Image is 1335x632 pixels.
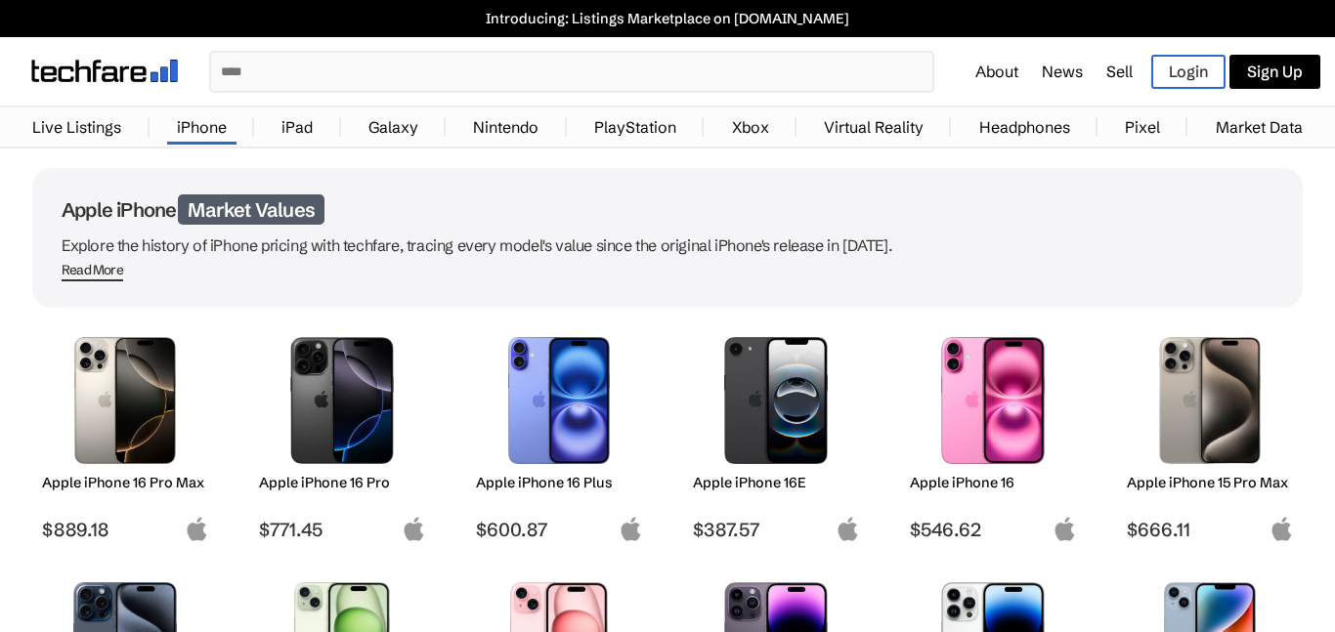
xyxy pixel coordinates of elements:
[62,197,1273,222] h1: Apple iPhone
[1106,62,1133,81] a: Sell
[1229,55,1320,89] a: Sign Up
[969,107,1080,147] a: Headphones
[359,107,428,147] a: Galaxy
[1053,517,1077,541] img: apple-logo
[910,518,1077,541] span: $546.62
[466,327,652,541] a: iPhone 16 Plus Apple iPhone 16 Plus $600.87 apple-logo
[31,60,178,82] img: techfare logo
[910,474,1077,491] h2: Apple iPhone 16
[402,517,426,541] img: apple-logo
[491,337,628,464] img: iPhone 16 Plus
[167,107,237,147] a: iPhone
[57,337,194,464] img: iPhone 16 Pro Max
[476,518,643,541] span: $600.87
[22,107,131,147] a: Live Listings
[584,107,686,147] a: PlayStation
[1115,107,1170,147] a: Pixel
[1127,518,1294,541] span: $666.11
[272,107,323,147] a: iPad
[693,474,860,491] h2: Apple iPhone 16E
[185,517,209,541] img: apple-logo
[1127,474,1294,491] h2: Apple iPhone 15 Pro Max
[463,107,548,147] a: Nintendo
[900,327,1086,541] a: iPhone 16 Apple iPhone 16 $546.62 apple-logo
[10,10,1325,27] a: Introducing: Listings Marketplace on [DOMAIN_NAME]
[1270,517,1294,541] img: apple-logo
[836,517,860,541] img: apple-logo
[683,327,869,541] a: iPhone 16E Apple iPhone 16E $387.57 apple-logo
[1117,327,1303,541] a: iPhone 15 Pro Max Apple iPhone 15 Pro Max $666.11 apple-logo
[259,474,426,491] h2: Apple iPhone 16 Pro
[1141,337,1279,464] img: iPhone 15 Pro Max
[619,517,643,541] img: apple-logo
[32,327,218,541] a: iPhone 16 Pro Max Apple iPhone 16 Pro Max $889.18 apple-logo
[249,327,435,541] a: iPhone 16 Pro Apple iPhone 16 Pro $771.45 apple-logo
[62,232,1273,259] p: Explore the history of iPhone pricing with techfare, tracing every model's value since the origin...
[814,107,933,147] a: Virtual Reality
[1206,107,1313,147] a: Market Data
[1151,55,1226,89] a: Login
[925,337,1062,464] img: iPhone 16
[274,337,411,464] img: iPhone 16 Pro
[178,194,324,225] span: Market Values
[42,518,209,541] span: $889.18
[708,337,845,464] img: iPhone 16E
[62,262,123,278] div: Read More
[1042,62,1083,81] a: News
[42,474,209,491] h2: Apple iPhone 16 Pro Max
[693,518,860,541] span: $387.57
[259,518,426,541] span: $771.45
[62,262,123,281] span: Read More
[476,474,643,491] h2: Apple iPhone 16 Plus
[722,107,779,147] a: Xbox
[975,62,1018,81] a: About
